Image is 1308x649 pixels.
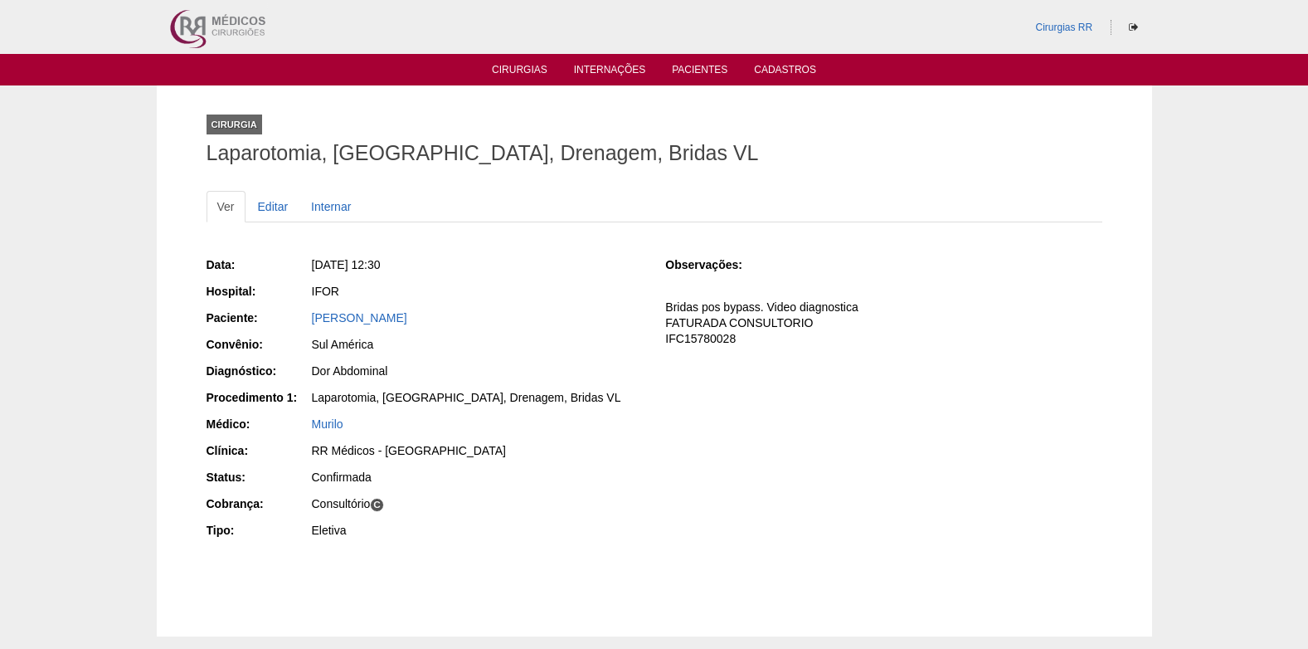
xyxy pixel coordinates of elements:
[312,258,381,271] span: [DATE] 12:30
[207,389,310,406] div: Procedimento 1:
[665,300,1101,347] p: Bridas pos bypass. Video diagnostica FATURADA CONSULTORIO IFC15780028
[207,363,310,379] div: Diagnóstico:
[312,311,407,324] a: [PERSON_NAME]
[1129,22,1138,32] i: Sair
[492,64,547,81] a: Cirurgias
[370,498,384,512] span: C
[207,310,310,326] div: Paciente:
[665,256,769,273] div: Observações:
[207,191,246,222] a: Ver
[312,469,643,486] div: Confirmada
[207,442,310,459] div: Clínica:
[207,115,262,134] div: Cirurgia
[312,522,643,539] div: Eletiva
[207,495,310,512] div: Cobrança:
[312,389,643,406] div: Laparotomia, [GEOGRAPHIC_DATA], Drenagem, Bridas VL
[672,64,727,81] a: Pacientes
[300,191,362,222] a: Internar
[312,363,643,379] div: Dor Abdominal
[312,283,643,300] div: IFOR
[754,64,816,81] a: Cadastros
[207,256,310,273] div: Data:
[574,64,646,81] a: Internações
[207,469,310,486] div: Status:
[312,495,643,512] div: Consultório
[207,522,310,539] div: Tipo:
[207,416,310,432] div: Médico:
[207,283,310,300] div: Hospital:
[207,336,310,353] div: Convênio:
[312,336,643,353] div: Sul América
[312,442,643,459] div: RR Médicos - [GEOGRAPHIC_DATA]
[1035,22,1092,33] a: Cirurgias RR
[207,143,1102,163] h1: Laparotomia, [GEOGRAPHIC_DATA], Drenagem, Bridas VL
[312,417,343,431] a: Murilo
[247,191,299,222] a: Editar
